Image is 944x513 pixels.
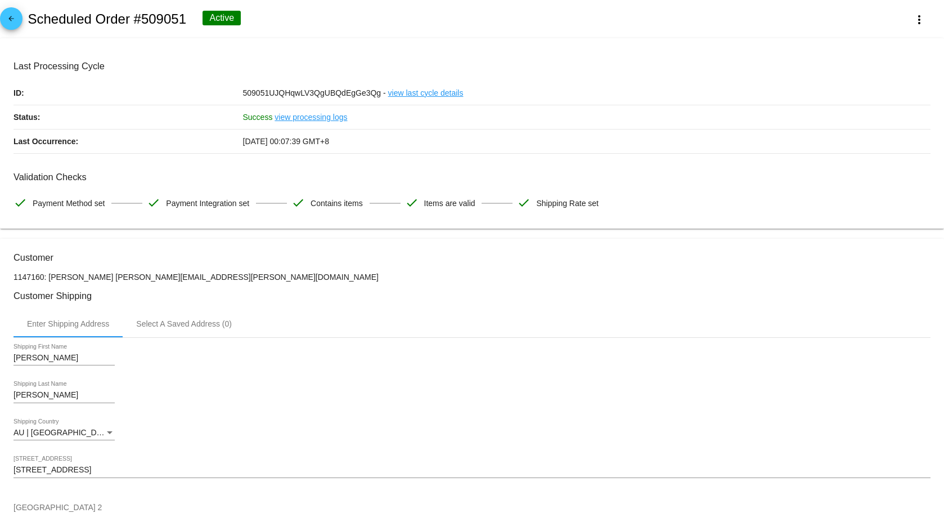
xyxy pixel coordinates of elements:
input: Shipping Street 1 [14,466,930,475]
h3: Customer [14,252,930,263]
mat-icon: check [405,196,419,209]
h3: Last Processing Cycle [14,61,930,72]
p: 1147160: [PERSON_NAME] [PERSON_NAME][EMAIL_ADDRESS][PERSON_NAME][DOMAIN_NAME] [14,273,930,282]
h3: Validation Checks [14,172,930,182]
mat-icon: check [291,196,305,209]
input: Shipping First Name [14,354,115,363]
mat-select: Shipping Country [14,429,115,438]
a: view processing logs [275,105,347,129]
a: view last cycle details [388,81,464,105]
div: Select A Saved Address (0) [136,319,232,328]
mat-icon: arrow_back [5,15,18,28]
span: Payment Method set [33,191,105,215]
p: ID: [14,81,243,105]
span: [DATE] 00:07:39 GMT+8 [243,137,329,146]
h3: Customer Shipping [14,291,930,301]
span: 509051UJQHqwLV3QgUBQdEgGe3Qg - [243,88,386,97]
div: Active [203,11,241,25]
h2: Scheduled Order #509051 [28,11,186,27]
p: Status: [14,105,243,129]
span: Contains items [311,191,363,215]
span: Success [243,113,273,122]
mat-icon: check [517,196,531,209]
span: Shipping Rate set [536,191,599,215]
span: AU | [GEOGRAPHIC_DATA] [14,428,113,437]
input: Shipping Street 2 [14,503,930,512]
span: Payment Integration set [166,191,249,215]
mat-icon: more_vert [912,13,926,26]
p: Last Occurrence: [14,130,243,153]
mat-icon: check [14,196,27,209]
mat-icon: check [147,196,160,209]
div: Enter Shipping Address [27,319,109,328]
input: Shipping Last Name [14,391,115,400]
span: Items are valid [424,191,475,215]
